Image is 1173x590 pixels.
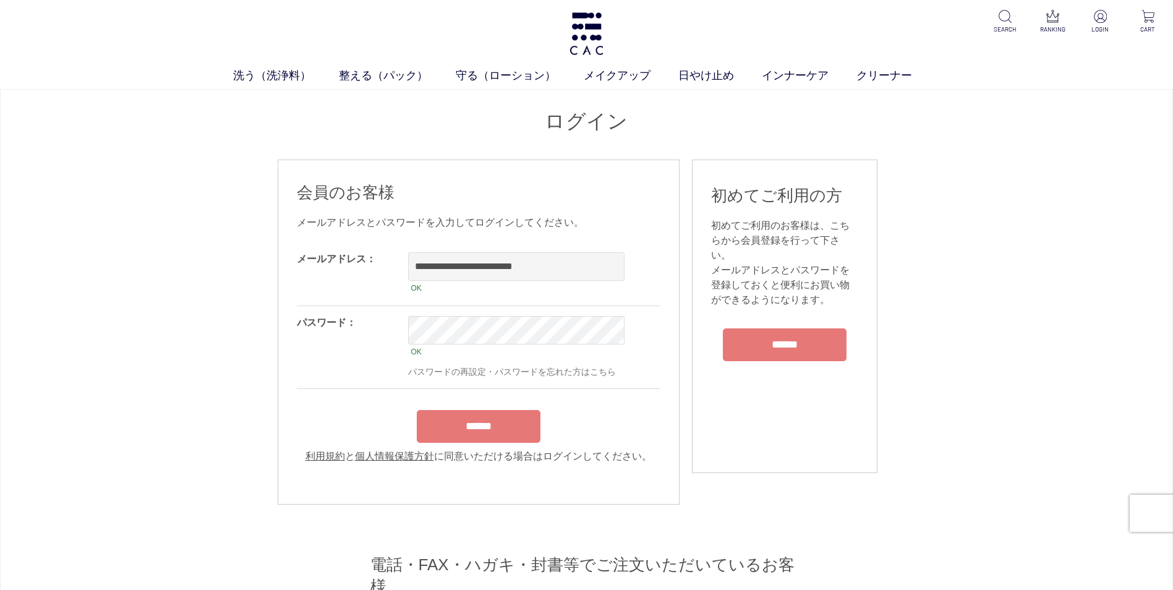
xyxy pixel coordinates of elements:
p: SEARCH [990,25,1020,34]
p: CART [1133,25,1163,34]
a: 個人情報保護方針 [355,451,434,461]
a: 整える（パック） [339,67,456,84]
label: メールアドレス： [297,254,376,264]
p: LOGIN [1085,25,1115,34]
a: メイクアップ [584,67,678,84]
div: と に同意いただける場合はログインしてください。 [297,449,660,464]
a: 守る（ローション） [456,67,584,84]
h1: ログイン [278,108,896,135]
a: CART [1133,10,1163,34]
div: メールアドレスとパスワードを入力してログインしてください。 [297,215,660,230]
a: SEARCH [990,10,1020,34]
p: RANKING [1038,25,1068,34]
div: OK [408,281,625,296]
a: LOGIN [1085,10,1115,34]
a: クリーナー [856,67,940,84]
a: 洗う（洗浄料） [233,67,339,84]
div: 初めてご利用のお客様は、こちらから会員登録を行って下さい。 メールアドレスとパスワードを登録しておくと便利にお買い物ができるようになります。 [711,218,858,307]
a: インナーケア [762,67,856,84]
label: パスワード： [297,317,356,328]
img: logo [568,12,605,55]
a: 日やけ止め [678,67,762,84]
a: RANKING [1038,10,1068,34]
span: 初めてご利用の方 [711,186,842,205]
a: パスワードの再設定・パスワードを忘れた方はこちら [408,367,616,377]
a: 利用規約 [305,451,345,461]
div: OK [408,344,625,359]
span: 会員のお客様 [297,183,395,202]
